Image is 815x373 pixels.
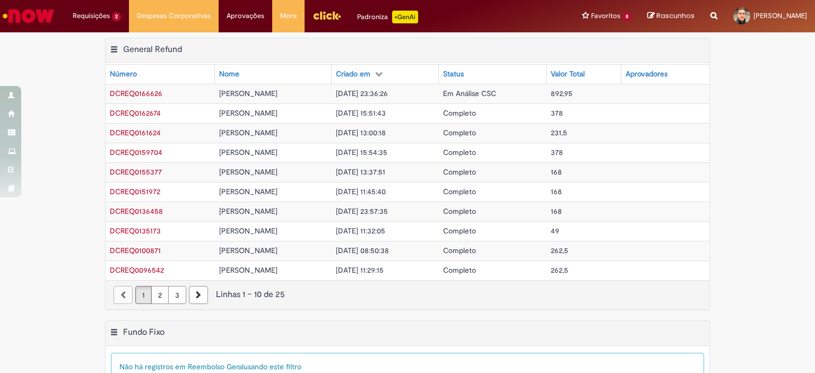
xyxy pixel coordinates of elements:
a: Abrir Registro: DCREQ0100871 [110,246,161,255]
span: [DATE] 11:29:15 [336,265,384,275]
a: Abrir Registro: DCREQ0155377 [110,167,162,177]
div: Valor Total [551,69,585,80]
h2: General Refund [123,44,182,55]
button: General Refund Menu de contexto [110,44,118,58]
span: 8 [622,12,631,21]
span: DCREQ0096542 [110,265,164,275]
div: Padroniza [357,11,418,23]
span: DCREQ0161624 [110,128,161,137]
a: Abrir Registro: DCREQ0159704 [110,148,162,157]
a: Rascunhos [647,11,695,21]
span: DCREQ0151972 [110,187,160,196]
span: [DATE] 13:37:51 [336,167,385,177]
span: Completo [443,148,476,157]
span: 168 [551,206,562,216]
h2: Fundo Fixo [123,327,164,337]
a: Página 1 [135,286,152,304]
span: Em Análise CSC [443,89,496,98]
a: Abrir Registro: DCREQ0096542 [110,265,164,275]
span: 2 [112,12,121,21]
span: [DATE] 11:45:40 [336,187,386,196]
a: Página 3 [168,286,186,304]
span: DCREQ0155377 [110,167,162,177]
span: Completo [443,128,476,137]
span: Completo [443,246,476,255]
span: 892,95 [551,89,573,98]
span: [PERSON_NAME] [753,11,807,20]
span: usando este filtro [244,362,301,371]
span: 262,5 [551,265,568,275]
span: DCREQ0159704 [110,148,162,157]
span: [DATE] 11:32:05 [336,226,385,236]
a: Página 2 [151,286,169,304]
span: [PERSON_NAME] [219,206,278,216]
span: [PERSON_NAME] [219,265,278,275]
span: Requisições [73,11,110,21]
a: Abrir Registro: DCREQ0161624 [110,128,161,137]
span: [DATE] 08:50:38 [336,246,389,255]
span: 262,5 [551,246,568,255]
span: More [280,11,297,21]
span: Despesas Corporativas [137,11,211,21]
img: click_logo_yellow_360x200.png [313,7,341,23]
span: [PERSON_NAME] [219,167,278,177]
span: 378 [551,148,563,157]
span: DCREQ0136458 [110,206,163,216]
span: [DATE] 13:00:18 [336,128,386,137]
span: Completo [443,167,476,177]
span: Completo [443,108,476,118]
a: Abrir Registro: DCREQ0151972 [110,187,160,196]
div: Nome [219,69,239,80]
div: Criado em [336,69,370,80]
div: Aprovadores [626,69,667,80]
span: [PERSON_NAME] [219,89,278,98]
span: Aprovações [227,11,264,21]
span: DCREQ0135173 [110,226,161,236]
span: [PERSON_NAME] [219,187,278,196]
span: 378 [551,108,563,118]
span: [PERSON_NAME] [219,148,278,157]
span: DCREQ0166626 [110,89,162,98]
span: Completo [443,265,476,275]
nav: paginação [106,280,709,309]
div: Status [443,69,464,80]
span: 49 [551,226,559,236]
div: Linhas 1 − 10 de 25 [114,289,701,301]
span: Completo [443,226,476,236]
a: Próxima página [189,286,208,304]
span: DCREQ0100871 [110,246,161,255]
span: Rascunhos [656,11,695,21]
span: [PERSON_NAME] [219,246,278,255]
span: 168 [551,187,562,196]
a: Abrir Registro: DCREQ0135173 [110,226,161,236]
span: 168 [551,167,562,177]
span: Favoritos [591,11,620,21]
span: Completo [443,187,476,196]
span: [PERSON_NAME] [219,108,278,118]
span: [DATE] 15:54:35 [336,148,387,157]
span: 231,5 [551,128,567,137]
span: Completo [443,206,476,216]
img: ServiceNow [1,5,56,27]
a: Abrir Registro: DCREQ0162674 [110,108,161,118]
span: [DATE] 23:57:35 [336,206,388,216]
div: Número [110,69,137,80]
p: +GenAi [392,11,418,23]
span: [PERSON_NAME] [219,128,278,137]
a: Abrir Registro: DCREQ0136458 [110,206,163,216]
button: Fundo Fixo Menu de contexto [110,327,118,341]
span: DCREQ0162674 [110,108,161,118]
span: [DATE] 15:51:43 [336,108,386,118]
a: Abrir Registro: DCREQ0166626 [110,89,162,98]
span: [DATE] 23:36:26 [336,89,388,98]
span: [PERSON_NAME] [219,226,278,236]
